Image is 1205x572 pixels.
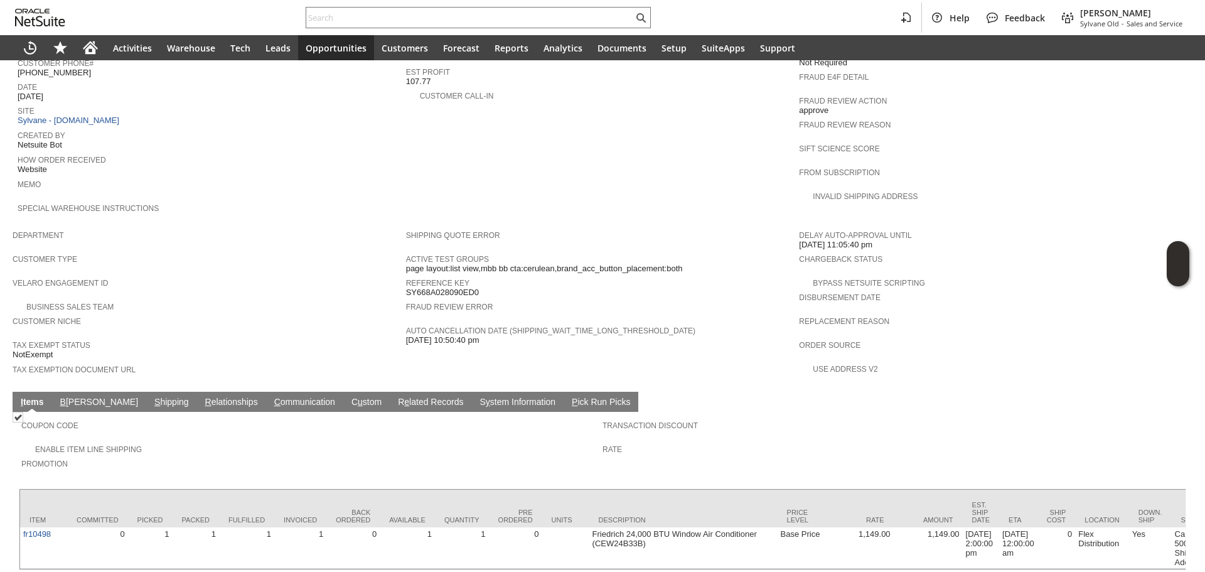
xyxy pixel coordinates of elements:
[18,107,35,116] a: Site
[389,516,426,524] div: Available
[274,397,281,407] span: C
[230,42,250,54] span: Tech
[813,365,877,374] a: Use Address V2
[498,509,533,524] div: Pre Ordered
[813,192,918,201] a: Invalid Shipping Address
[18,397,47,409] a: Items
[489,527,542,569] td: 0
[487,35,536,60] a: Reports
[435,527,489,569] td: 1
[18,165,47,175] span: Website
[589,527,778,569] td: Friedrich 24,000 BTU Window Air Conditioner (CEW24B33B)
[569,397,633,409] a: Pick Run Picks
[406,255,489,264] a: Active Test Groups
[13,255,77,264] a: Customer Type
[602,421,698,430] a: Transaction Discount
[1047,509,1066,524] div: Ship Cost
[602,445,622,454] a: Rate
[406,68,450,77] a: Est Profit
[813,279,924,288] a: Bypass NetSuite Scripting
[536,35,590,60] a: Analytics
[75,35,105,60] a: Home
[13,412,23,423] img: Checked
[23,529,51,539] a: fr10498
[18,83,37,92] a: Date
[18,68,91,78] span: [PHONE_NUMBER]
[202,397,261,409] a: Relationships
[21,421,78,430] a: Coupon Code
[1170,394,1185,409] a: Unrolled view on
[799,144,879,153] a: Sift Science Score
[18,156,106,165] a: How Order Received
[21,460,68,468] a: Promotion
[476,397,559,409] a: System Information
[799,97,887,105] a: Fraud Review Action
[404,397,409,407] span: e
[358,397,363,407] span: u
[1129,527,1172,569] td: Yes
[223,35,258,60] a: Tech
[799,73,869,82] a: Fraud E4F Detail
[13,231,64,240] a: Department
[15,35,45,60] a: Recent Records
[182,516,210,524] div: Packed
[799,317,889,326] a: Replacement reason
[590,35,654,60] a: Documents
[53,40,68,55] svg: Shortcuts
[778,527,825,569] td: Base Price
[894,527,963,569] td: 1,149.00
[495,42,528,54] span: Reports
[380,527,435,569] td: 1
[15,9,65,26] svg: logo
[77,516,119,524] div: Committed
[173,527,219,569] td: 1
[326,527,380,569] td: 0
[702,42,745,54] span: SuiteApps
[572,397,577,407] span: P
[1138,509,1162,524] div: Down. Ship
[228,516,265,524] div: Fulfilled
[694,35,752,60] a: SuiteApps
[13,279,108,288] a: Velaro Engagement ID
[167,42,215,54] span: Warehouse
[284,516,317,524] div: Invoiced
[552,516,580,524] div: Units
[18,180,41,189] a: Memo
[406,326,695,335] a: Auto Cancellation Date (shipping_wait_time_long_threshold_date)
[258,35,298,60] a: Leads
[799,240,872,250] span: [DATE] 11:05:40 pm
[1005,12,1045,24] span: Feedback
[83,40,98,55] svg: Home
[26,303,114,311] a: Business Sales Team
[298,35,374,60] a: Opportunities
[67,527,128,569] td: 0
[113,42,152,54] span: Activities
[35,445,142,454] a: Enable Item Line Shipping
[406,279,469,288] a: Reference Key
[1037,527,1076,569] td: 0
[406,288,479,298] span: SY668A028090ED0
[420,92,494,100] a: Customer Call-in
[29,516,58,524] div: Item
[306,10,633,25] input: Search
[799,293,881,302] a: Disbursement Date
[154,397,160,407] span: S
[137,516,163,524] div: Picked
[825,527,894,569] td: 1,149.00
[799,341,860,350] a: Order Source
[752,35,803,60] a: Support
[633,10,648,25] svg: Search
[406,335,479,345] span: [DATE] 10:50:40 pm
[443,42,479,54] span: Forecast
[18,92,43,102] span: [DATE]
[18,59,94,68] a: Customer Phone#
[799,231,911,240] a: Delay Auto-Approval Until
[799,105,828,116] span: approve
[950,12,970,24] span: Help
[45,35,75,60] div: Shortcuts
[834,516,884,524] div: Rate
[306,42,367,54] span: Opportunities
[1167,264,1189,287] span: Oracle Guided Learning Widget. To move around, please hold and drag
[1122,19,1124,28] span: -
[799,168,880,177] a: From Subscription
